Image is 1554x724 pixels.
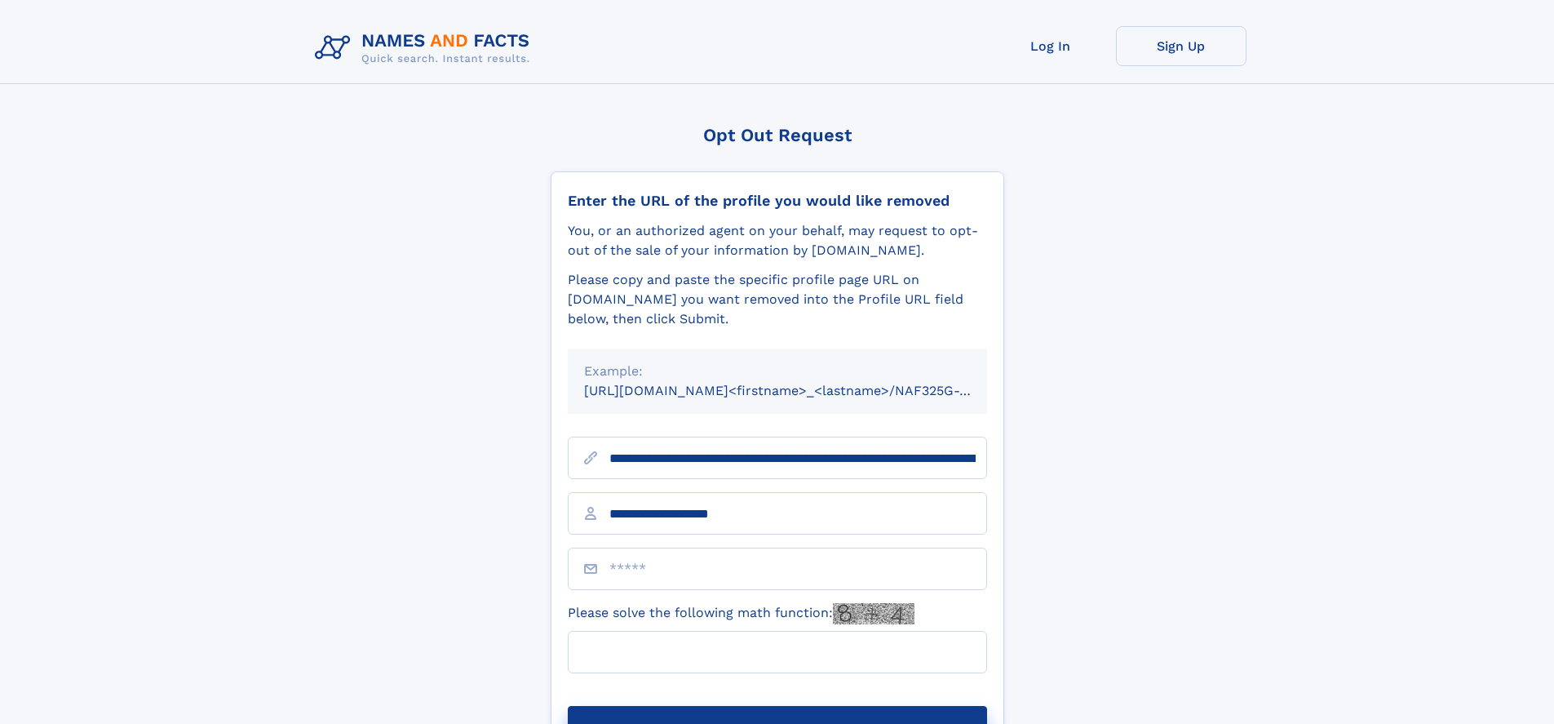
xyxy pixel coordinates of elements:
[568,603,914,624] label: Please solve the following math function:
[568,221,987,260] div: You, or an authorized agent on your behalf, may request to opt-out of the sale of your informatio...
[985,26,1116,66] a: Log In
[584,383,1018,398] small: [URL][DOMAIN_NAME]<firstname>_<lastname>/NAF325G-xxxxxxxx
[1116,26,1246,66] a: Sign Up
[551,125,1004,145] div: Opt Out Request
[308,26,543,70] img: Logo Names and Facts
[568,192,987,210] div: Enter the URL of the profile you would like removed
[568,270,987,329] div: Please copy and paste the specific profile page URL on [DOMAIN_NAME] you want removed into the Pr...
[584,362,971,381] div: Example:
